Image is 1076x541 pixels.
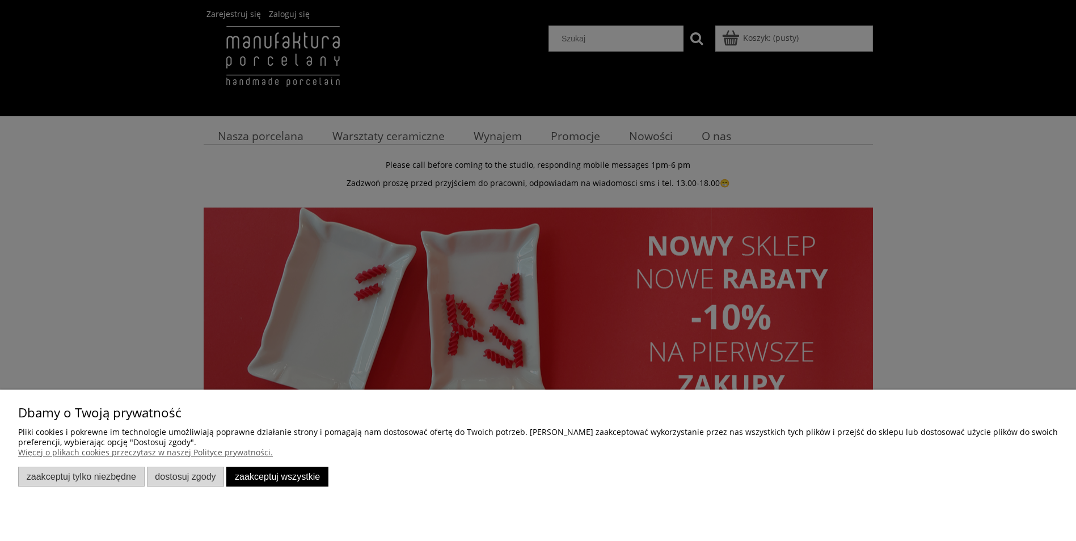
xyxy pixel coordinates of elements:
p: Dbamy o Twoją prywatność [18,408,1058,418]
button: Dostosuj zgody [147,467,225,487]
a: Więcej o plikach cookies przeczytasz w naszej Polityce prywatności. [18,447,273,458]
p: Pliki cookies i pokrewne im technologie umożliwiają poprawne działanie strony i pomagają nam dost... [18,427,1058,447]
button: Zaakceptuj wszystkie [226,467,328,487]
button: Zaakceptuj tylko niezbędne [18,467,145,487]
